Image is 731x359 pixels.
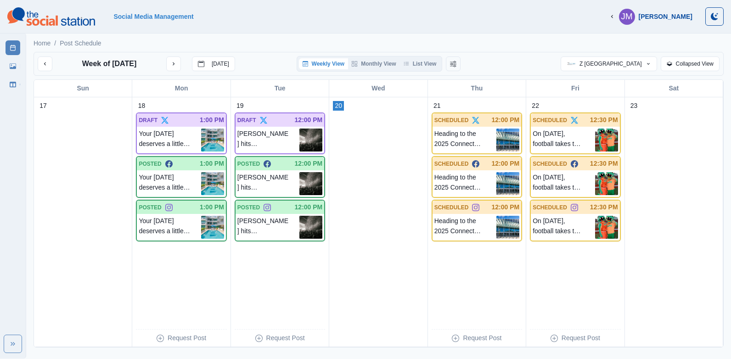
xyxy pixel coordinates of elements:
[34,39,51,48] a: Home
[428,80,526,97] div: Thu
[590,202,618,212] p: 12:30 PM
[139,129,201,151] p: Your [DATE] deserves a little extra 'Z' — as in, ultimate zen and zero responsibilities! Z [GEOGR...
[496,216,519,239] img: ljfnu7wgyhjpzcuzg8kk
[168,333,206,343] p: Request Post
[630,101,638,111] p: 23
[602,7,700,26] button: [PERSON_NAME]
[299,129,322,151] img: q6zq8c7apja4frrjrjuc
[266,333,305,343] p: Request Post
[590,115,618,125] p: 12:30 PM
[348,58,399,69] button: Monthly View
[138,101,146,111] p: 18
[200,202,224,212] p: 1:00 PM
[60,39,101,48] a: Post Schedule
[38,56,52,71] button: previous month
[236,101,244,111] p: 19
[625,80,723,97] div: Sat
[639,13,692,21] div: [PERSON_NAME]
[295,202,323,212] p: 12:00 PM
[526,80,624,97] div: Fri
[166,56,181,71] button: next month
[237,172,299,195] p: [PERSON_NAME] hits [GEOGRAPHIC_DATA] this [DATE]–[DATE] at @[GEOGRAPHIC_DATA]! 🎶 From fan-favorit...
[34,39,101,48] nav: breadcrumb
[595,129,618,151] img: byh7f33evlwlhsuu7gac
[434,160,469,168] p: SCHEDULED
[6,59,20,73] a: Media Library
[200,115,224,125] p: 1:00 PM
[192,56,235,71] button: go to today
[4,335,22,353] button: Expand
[113,13,193,20] a: Social Media Management
[139,216,201,239] p: Your [DATE] deserves a little extra 'Z' — as in, ultimate zen and zero responsibilities! Z [GEOGR...
[533,129,595,151] p: On [DATE], football takes the field at @[GEOGRAPHIC_DATA], and you take [GEOGRAPHIC_DATA]! ⛱ Turn...
[433,101,441,111] p: 21
[491,202,519,212] p: 12:00 PM
[434,116,469,124] p: SCHEDULED
[446,56,461,71] button: Change View Order
[139,172,201,195] p: Your [DATE] deserves a little extra 'Z' — as in, ultimate zen and zero responsibilities! Z [GEOGR...
[590,159,618,168] p: 12:30 PM
[335,101,342,111] p: 20
[295,159,323,168] p: 12:00 PM
[237,129,299,151] p: [PERSON_NAME] hits [GEOGRAPHIC_DATA] this [DATE]–[DATE] at @[GEOGRAPHIC_DATA]! 🎶 From fan-favorit...
[400,58,440,69] button: List View
[621,6,633,28] div: Julie Motes
[491,115,519,125] p: 12:00 PM
[532,101,539,111] p: 22
[6,40,20,55] a: Post Schedule
[299,58,349,69] button: Weekly View
[54,39,56,48] span: /
[434,216,496,239] p: Heading to the 2025 Connect Marketplace at @themiamibeachcc? You're going to need a place to land...
[201,129,224,151] img: gws1psv9hiy4irdbw559
[533,216,595,239] p: On [DATE], football takes the field at @hardrockstadium, and you take [GEOGRAPHIC_DATA]! ⛱ Turn y...
[434,129,496,151] p: Heading to the 2025 Connect Marketplace at @TheMiamiBeachCC? You're going to need a place to land...
[39,101,47,111] p: 17
[434,203,469,212] p: SCHEDULED
[496,129,519,151] img: ljfnu7wgyhjpzcuzg8kk
[705,7,724,26] button: Toggle Mode
[132,80,231,97] div: Mon
[661,56,720,71] button: Collapsed View
[299,216,322,239] img: q6zq8c7apja4frrjrjuc
[7,7,95,26] img: logoTextSVG.62801f218bc96a9b266caa72a09eb111.svg
[299,172,322,195] img: q6zq8c7apja4frrjrjuc
[34,80,132,97] div: Sun
[533,172,595,195] p: On [DATE], football takes the field at @HardRockStadium1, and you take [GEOGRAPHIC_DATA]! ⛱ Turn ...
[567,59,576,68] img: 148729378538865
[595,216,618,239] img: byh7f33evlwlhsuu7gac
[212,61,229,67] p: [DATE]
[237,116,256,124] p: DRAFT
[533,160,567,168] p: SCHEDULED
[562,333,600,343] p: Request Post
[201,216,224,239] img: gws1psv9hiy4irdbw559
[496,172,519,195] img: ljfnu7wgyhjpzcuzg8kk
[139,160,161,168] p: POSTED
[82,58,137,69] p: Week of [DATE]
[533,116,567,124] p: SCHEDULED
[231,80,329,97] div: Tue
[200,159,224,168] p: 1:00 PM
[595,172,618,195] img: byh7f33evlwlhsuu7gac
[491,159,519,168] p: 12:00 PM
[237,160,260,168] p: POSTED
[533,203,567,212] p: SCHEDULED
[463,333,501,343] p: Request Post
[329,80,427,97] div: Wed
[434,172,496,195] p: Heading to the 2025 Connect Marketplace at @MiamiBeachConventionCenter? You're going to need a pl...
[561,56,657,71] button: Z [GEOGRAPHIC_DATA]
[139,203,161,212] p: POSTED
[201,172,224,195] img: gws1psv9hiy4irdbw559
[6,77,20,92] a: Client Dashboard
[237,216,299,239] p: [PERSON_NAME] hits [GEOGRAPHIC_DATA] this [DATE]–[DATE] at @fillmoremb! 🎶 From fan-favorite hits ...
[139,116,157,124] p: DRAFT
[295,115,323,125] p: 12:00 PM
[237,203,260,212] p: POSTED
